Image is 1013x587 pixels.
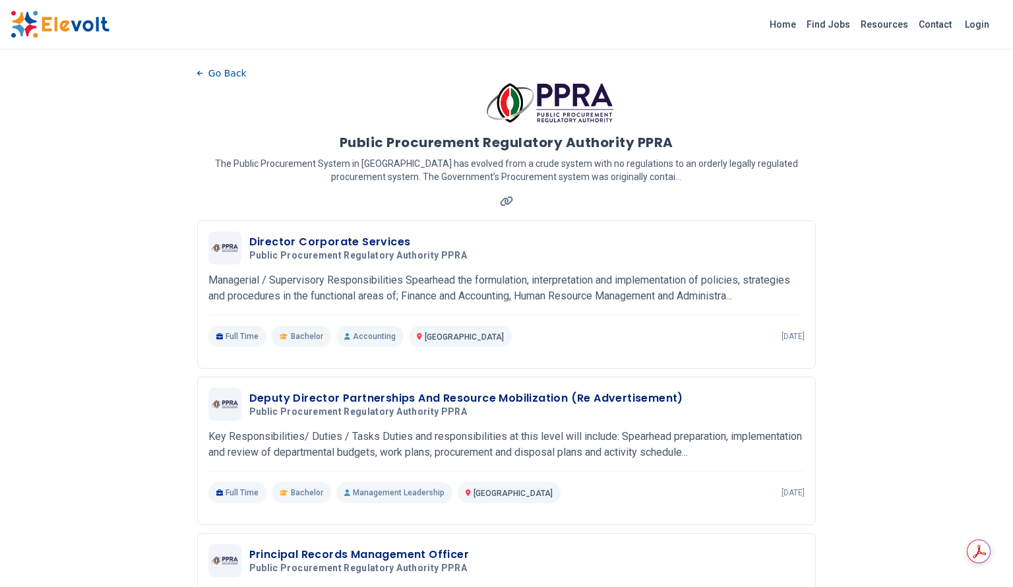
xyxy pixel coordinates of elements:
[249,406,467,418] span: Public Procurement Regulatory Authority PPRA
[212,244,238,253] img: Public Procurement Regulatory Authority PPRA
[801,14,855,35] a: Find Jobs
[11,11,109,38] img: Elevolt
[208,232,805,347] a: Public Procurement Regulatory Authority PPRADirector Corporate ServicesPublic Procurement Regulat...
[764,14,801,35] a: Home
[249,234,472,250] h3: Director Corporate Services
[487,83,613,123] img: Public Procurement Regulatory Authority PPRA
[249,563,467,574] span: Public Procurement Regulatory Authority PPRA
[340,133,673,152] h1: Public Procurement Regulatory Authority PPRA
[782,487,805,498] p: [DATE]
[913,14,957,35] a: Contact
[197,63,247,83] button: Go Back
[957,11,997,38] a: Login
[208,272,805,304] p: Managerial / Supervisory Responsibilities Spearhead the formulation, interpretation and implement...
[249,547,472,563] h3: Principal Records Management Officer
[197,157,816,183] p: The Public Procurement System in [GEOGRAPHIC_DATA] has evolved from a crude system with no regula...
[208,326,267,347] p: Full Time
[425,332,504,342] span: [GEOGRAPHIC_DATA]
[249,390,683,406] h3: Deputy Director Partnerships And Resource Mobilization (Re Advertisement)
[208,429,805,460] p: Key Responsibilities/ Duties / Tasks Duties and responsibilities at this level will include: Spea...
[212,400,238,409] img: Public Procurement Regulatory Authority PPRA
[291,487,323,498] span: Bachelor
[474,489,553,498] span: [GEOGRAPHIC_DATA]
[249,250,467,262] span: Public Procurement Regulatory Authority PPRA
[208,388,805,503] a: Public Procurement Regulatory Authority PPRADeputy Director Partnerships And Resource Mobilizatio...
[291,331,323,342] span: Bachelor
[212,557,238,565] img: Public Procurement Regulatory Authority PPRA
[782,331,805,342] p: [DATE]
[855,14,913,35] a: Resources
[336,326,404,347] p: Accounting
[336,482,452,503] p: Management Leadership
[208,482,267,503] p: Full Time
